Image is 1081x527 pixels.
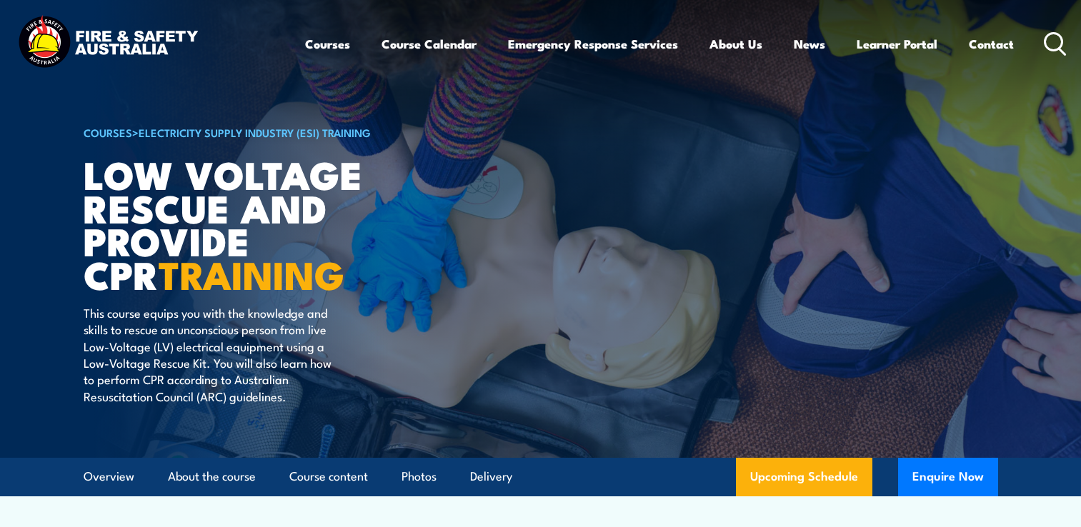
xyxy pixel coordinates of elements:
a: Electricity Supply Industry (ESI) Training [139,124,371,140]
strong: TRAINING [159,244,344,303]
button: Enquire Now [898,458,998,496]
a: Course Calendar [382,25,477,63]
a: Emergency Response Services [508,25,678,63]
a: News [794,25,825,63]
a: Contact [969,25,1014,63]
a: Learner Portal [857,25,937,63]
a: Courses [305,25,350,63]
p: This course equips you with the knowledge and skills to rescue an unconscious person from live Lo... [84,304,344,404]
a: About the course [168,458,256,496]
a: Photos [402,458,437,496]
h6: > [84,124,437,141]
a: About Us [709,25,762,63]
a: Course content [289,458,368,496]
h1: Low Voltage Rescue and Provide CPR [84,157,437,291]
a: Overview [84,458,134,496]
a: Upcoming Schedule [736,458,872,496]
a: COURSES [84,124,132,140]
a: Delivery [470,458,512,496]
